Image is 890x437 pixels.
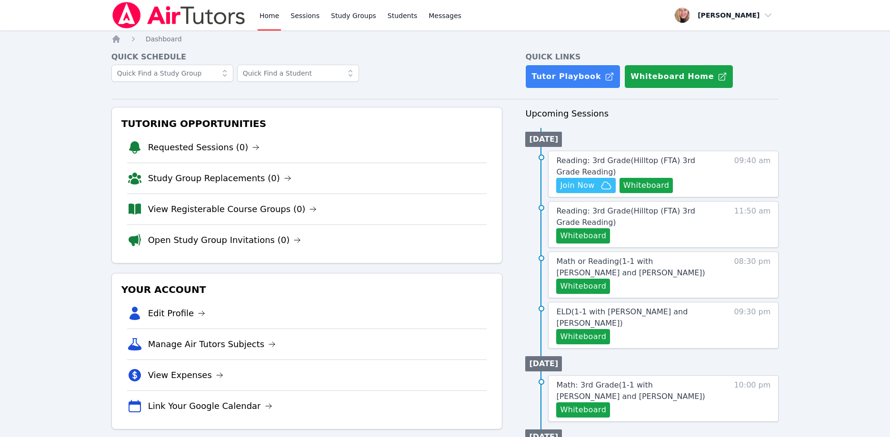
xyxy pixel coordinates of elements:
[148,399,272,413] a: Link Your Google Calendar
[556,178,615,193] button: Join Now
[556,380,705,401] span: Math: 3rd Grade ( 1-1 with [PERSON_NAME] and [PERSON_NAME] )
[556,257,705,277] span: Math or Reading ( 1-1 with [PERSON_NAME] and [PERSON_NAME] )
[556,206,695,227] span: Reading: 3rd Grade ( Hilltop (FTA) 3rd Grade Reading )
[120,115,495,132] h3: Tutoring Opportunities
[525,132,562,147] li: [DATE]
[624,65,733,88] button: Whiteboard Home
[734,205,771,243] span: 11:50 am
[148,233,301,247] a: Open Study Group Invitations (0)
[148,203,317,216] a: View Registerable Course Groups (0)
[560,180,594,191] span: Join Now
[734,306,770,344] span: 09:30 pm
[734,256,770,294] span: 08:30 pm
[237,65,359,82] input: Quick Find a Student
[556,155,717,178] a: Reading: 3rd Grade(Hilltop (FTA) 3rd Grade Reading)
[556,306,717,329] a: ELD(1-1 with [PERSON_NAME] and [PERSON_NAME])
[148,141,260,154] a: Requested Sessions (0)
[429,11,461,20] span: Messages
[111,34,779,44] nav: Breadcrumb
[556,402,610,418] button: Whiteboard
[556,205,717,228] a: Reading: 3rd Grade(Hilltop (FTA) 3rd Grade Reading)
[556,379,717,402] a: Math: 3rd Grade(1-1 with [PERSON_NAME] and [PERSON_NAME])
[525,51,779,63] h4: Quick Links
[148,172,291,185] a: Study Group Replacements (0)
[556,156,695,176] span: Reading: 3rd Grade ( Hilltop (FTA) 3rd Grade Reading )
[146,35,182,43] span: Dashboard
[734,155,771,193] span: 09:40 am
[148,307,206,320] a: Edit Profile
[148,338,276,351] a: Manage Air Tutors Subjects
[525,65,620,88] a: Tutor Playbook
[556,307,688,328] span: ELD ( 1-1 with [PERSON_NAME] and [PERSON_NAME] )
[556,228,610,243] button: Whiteboard
[111,51,503,63] h4: Quick Schedule
[146,34,182,44] a: Dashboard
[111,2,246,29] img: Air Tutors
[620,178,673,193] button: Whiteboard
[111,65,233,82] input: Quick Find a Study Group
[148,369,223,382] a: View Expenses
[556,256,717,279] a: Math or Reading(1-1 with [PERSON_NAME] and [PERSON_NAME])
[120,281,495,298] h3: Your Account
[734,379,770,418] span: 10:00 pm
[556,279,610,294] button: Whiteboard
[525,107,779,120] h3: Upcoming Sessions
[556,329,610,344] button: Whiteboard
[525,356,562,371] li: [DATE]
